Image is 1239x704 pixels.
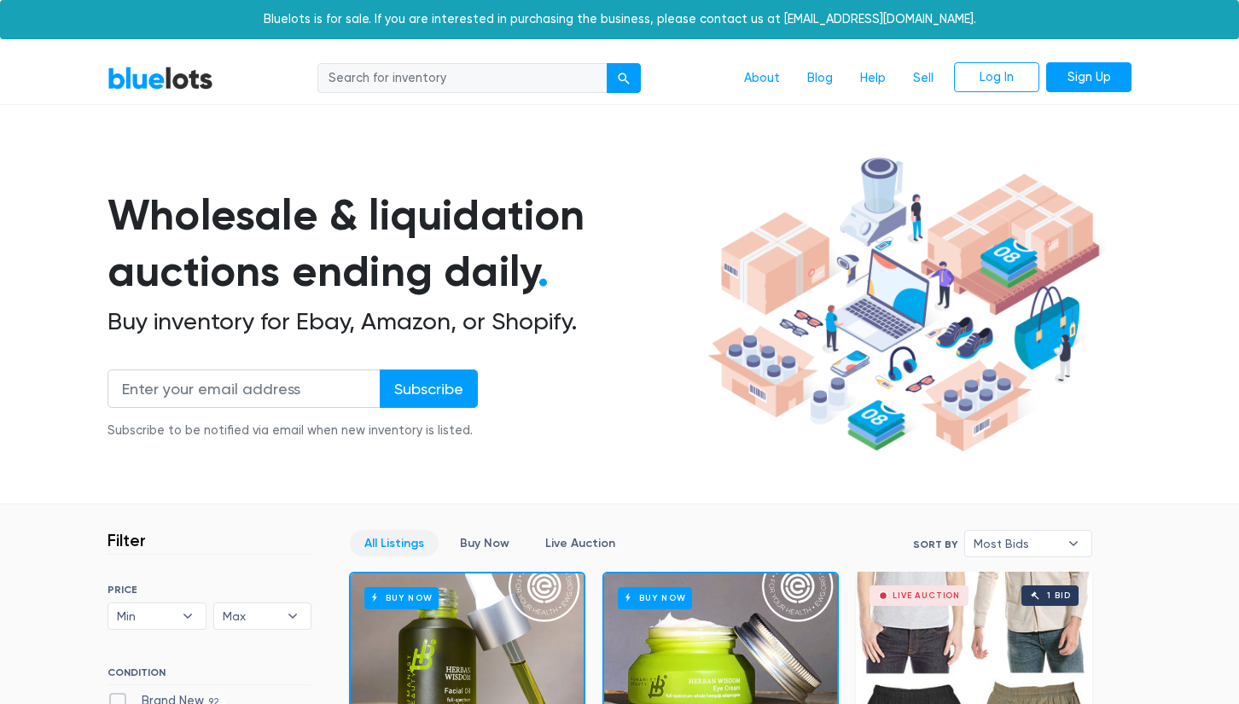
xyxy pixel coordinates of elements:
[974,531,1059,556] span: Most Bids
[893,591,960,600] div: Live Auction
[954,62,1039,93] a: Log In
[108,187,701,300] h1: Wholesale & liquidation auctions ending daily
[794,62,846,95] a: Blog
[1047,591,1070,600] div: 1 bid
[618,587,692,608] h6: Buy Now
[317,63,608,94] input: Search for inventory
[1056,531,1091,556] b: ▾
[899,62,947,95] a: Sell
[108,422,478,440] div: Subscribe to be notified via email when new inventory is listed.
[108,307,701,336] h2: Buy inventory for Ebay, Amazon, or Shopify.
[913,537,957,552] label: Sort By
[701,149,1106,460] img: hero-ee84e7d0318cb26816c560f6b4441b76977f77a177738b4e94f68c95b2b83dbb.png
[730,62,794,95] a: About
[108,666,311,685] h6: CONDITION
[108,66,213,90] a: BlueLots
[108,584,311,596] h6: PRICE
[170,603,206,629] b: ▾
[275,603,311,629] b: ▾
[1046,62,1131,93] a: Sign Up
[445,530,524,556] a: Buy Now
[223,603,279,629] span: Max
[364,587,439,608] h6: Buy Now
[538,246,549,297] span: .
[117,603,173,629] span: Min
[846,62,899,95] a: Help
[108,530,146,550] h3: Filter
[108,369,381,408] input: Enter your email address
[350,530,439,556] a: All Listings
[380,369,478,408] input: Subscribe
[531,530,630,556] a: Live Auction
